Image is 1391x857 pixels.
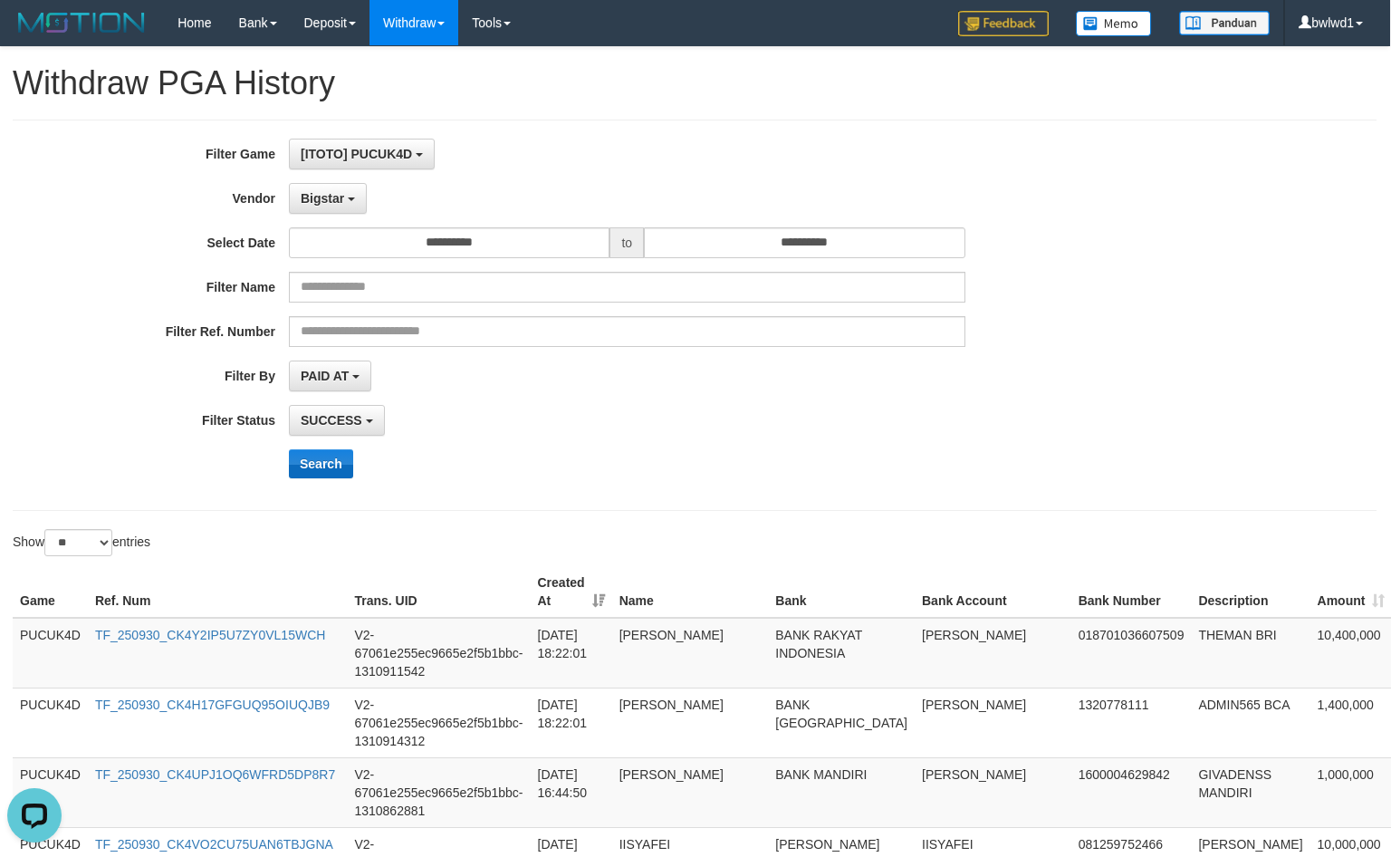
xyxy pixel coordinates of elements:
[1191,566,1309,618] th: Description
[7,7,62,62] button: Open LiveChat chat widget
[915,757,1071,827] td: [PERSON_NAME]
[1071,566,1192,618] th: Bank Number
[612,688,769,757] td: [PERSON_NAME]
[609,227,644,258] span: to
[612,566,769,618] th: Name
[289,405,385,436] button: SUCCESS
[1191,688,1309,757] td: ADMIN565 BCA
[915,618,1071,688] td: [PERSON_NAME]
[768,566,915,618] th: Bank
[13,65,1377,101] h1: Withdraw PGA History
[95,767,335,782] a: TF_250930_CK4UPJ1OQ6WFRD5DP8R7
[289,139,435,169] button: [ITOTO] PUCUK4D
[301,369,349,383] span: PAID AT
[768,688,915,757] td: BANK [GEOGRAPHIC_DATA]
[301,147,412,161] span: [ITOTO] PUCUK4D
[1071,757,1192,827] td: 1600004629842
[13,566,88,618] th: Game
[1076,11,1152,36] img: Button%20Memo.svg
[531,566,612,618] th: Created At: activate to sort column ascending
[612,618,769,688] td: [PERSON_NAME]
[95,698,330,712] a: TF_250930_CK4H17GFGUQ95OIUQJB9
[915,566,1071,618] th: Bank Account
[1191,618,1309,688] td: THEMAN BRI
[531,757,612,827] td: [DATE] 16:44:50
[13,757,88,827] td: PUCUK4D
[13,529,150,556] label: Show entries
[347,618,530,688] td: V2-67061e255ec9665e2f5b1bbc-1310911542
[1191,757,1309,827] td: GIVADENSS MANDIRI
[1071,618,1192,688] td: 018701036607509
[768,757,915,827] td: BANK MANDIRI
[95,628,325,642] a: TF_250930_CK4Y2IP5U7ZY0VL15WCH
[13,688,88,757] td: PUCUK4D
[289,183,367,214] button: Bigstar
[1071,688,1192,757] td: 1320778111
[13,9,150,36] img: MOTION_logo.png
[301,413,362,428] span: SUCCESS
[768,618,915,688] td: BANK RAKYAT INDONESIA
[1179,11,1270,35] img: panduan.png
[44,529,112,556] select: Showentries
[95,837,333,852] a: TF_250930_CK4VO2CU75UAN6TBJGNA
[289,361,371,391] button: PAID AT
[347,757,530,827] td: V2-67061e255ec9665e2f5b1bbc-1310862881
[289,449,353,478] button: Search
[13,618,88,688] td: PUCUK4D
[347,688,530,757] td: V2-67061e255ec9665e2f5b1bbc-1310914312
[347,566,530,618] th: Trans. UID
[301,191,344,206] span: Bigstar
[531,688,612,757] td: [DATE] 18:22:01
[958,11,1049,36] img: Feedback.jpg
[88,566,348,618] th: Ref. Num
[915,688,1071,757] td: [PERSON_NAME]
[612,757,769,827] td: [PERSON_NAME]
[531,618,612,688] td: [DATE] 18:22:01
